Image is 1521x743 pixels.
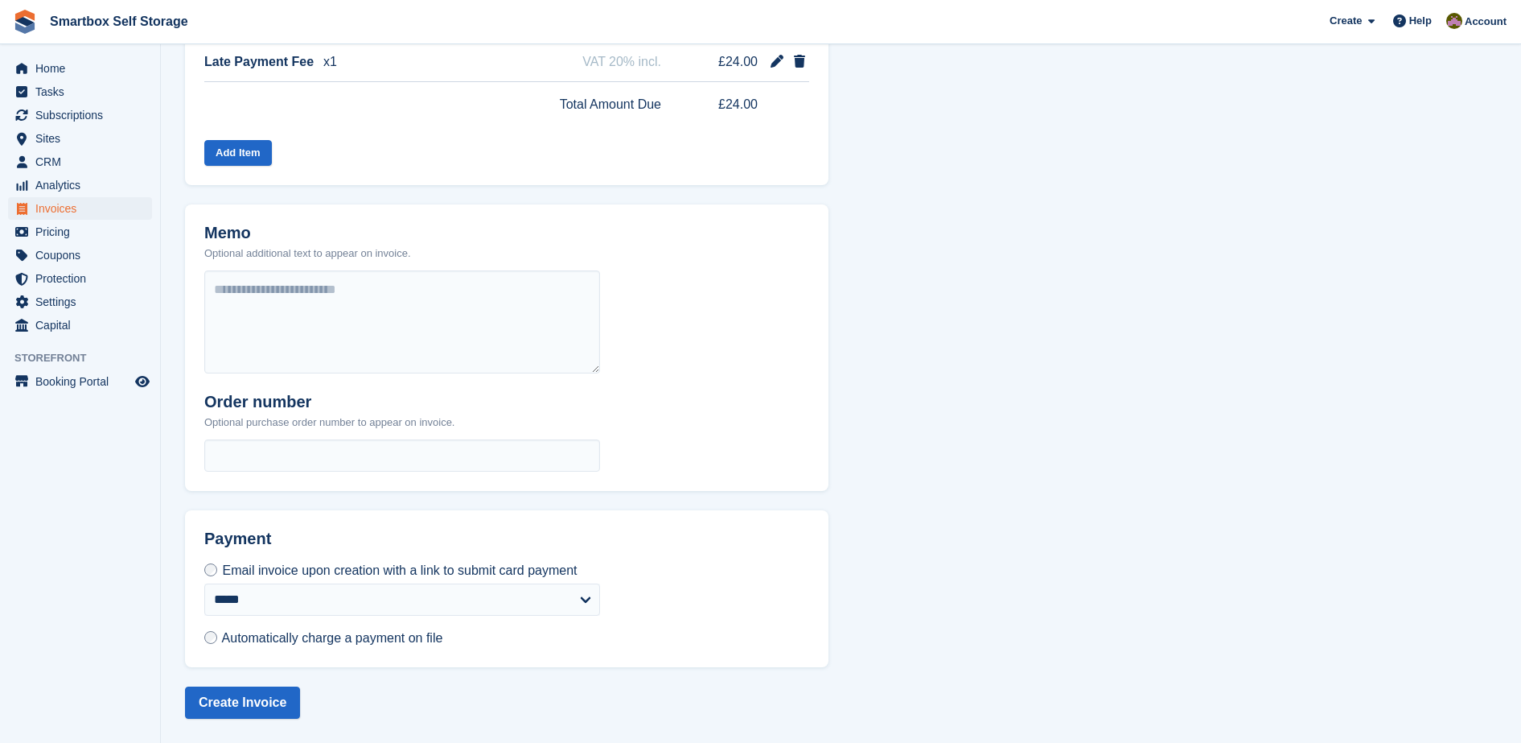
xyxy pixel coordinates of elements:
[35,104,132,126] span: Subscriptions
[697,95,758,114] span: £24.00
[204,140,272,167] button: Add Item
[8,57,152,80] a: menu
[323,52,337,72] span: x1
[8,314,152,336] a: menu
[185,687,300,719] button: Create Invoice
[8,370,152,393] a: menu
[8,244,152,266] a: menu
[1446,13,1462,29] img: Kayleigh Devlin
[35,151,132,173] span: CRM
[1465,14,1507,30] span: Account
[222,631,443,645] span: Automatically charge a payment on file
[35,197,132,220] span: Invoices
[204,224,411,242] h2: Memo
[8,197,152,220] a: menu
[8,104,152,126] a: menu
[8,151,152,173] a: menu
[35,80,132,103] span: Tasks
[35,174,132,196] span: Analytics
[8,174,152,196] a: menu
[35,267,132,290] span: Protection
[35,291,132,313] span: Settings
[35,127,132,150] span: Sites
[1409,13,1432,29] span: Help
[204,52,314,72] span: Late Payment Fee
[204,563,217,576] input: Email invoice upon creation with a link to submit card payment
[35,314,132,336] span: Capital
[8,291,152,313] a: menu
[8,221,152,243] a: menu
[582,52,661,72] span: VAT 20% incl.
[204,530,600,561] h2: Payment
[35,57,132,80] span: Home
[222,563,577,577] span: Email invoice upon creation with a link to submit card payment
[204,393,454,411] h2: Order number
[13,10,37,34] img: stora-icon-8386f47178a22dfd0bd8f6a31ec36ba5ce8667c1dd55bd0f319d3a0aa187defe.svg
[204,631,217,644] input: Automatically charge a payment on file
[35,244,132,266] span: Coupons
[35,370,132,393] span: Booking Portal
[133,372,152,391] a: Preview store
[8,80,152,103] a: menu
[35,221,132,243] span: Pricing
[8,267,152,290] a: menu
[697,52,758,72] span: £24.00
[204,415,454,431] p: Optional purchase order number to appear on invoice.
[560,95,661,114] span: Total Amount Due
[8,127,152,150] a: menu
[204,246,411,262] p: Optional additional text to appear on invoice.
[14,350,160,366] span: Storefront
[1330,13,1362,29] span: Create
[43,8,195,35] a: Smartbox Self Storage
